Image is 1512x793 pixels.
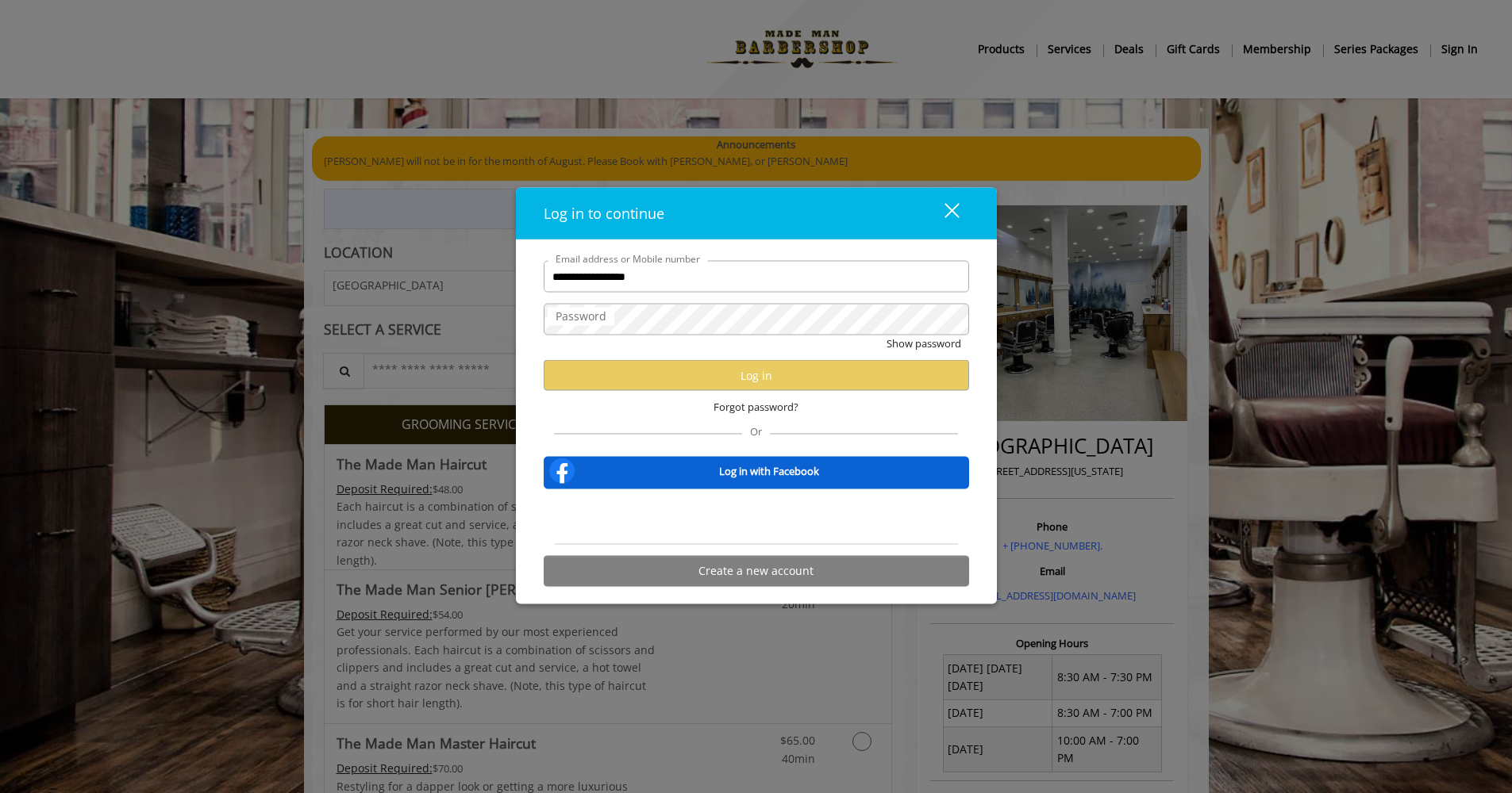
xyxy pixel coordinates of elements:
span: Or [742,423,770,438]
input: Password [544,304,969,335]
label: Email address or Mobile number [548,251,708,266]
img: facebook-logo [546,454,578,486]
label: Password [548,308,614,325]
span: Forgot password? [714,399,798,416]
div: Sign in with Google. Opens in new tab [683,499,829,534]
div: close dialog [926,201,958,225]
button: close dialog [915,197,969,230]
input: Email address or Mobile number [544,261,969,293]
button: Log in [544,360,969,391]
iframe: Sign in with Google Button [675,499,837,534]
button: Create a new account [544,555,969,586]
b: Log in with Facebook [719,462,819,479]
button: Show password [887,335,961,352]
span: Log in to continue [544,204,664,223]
